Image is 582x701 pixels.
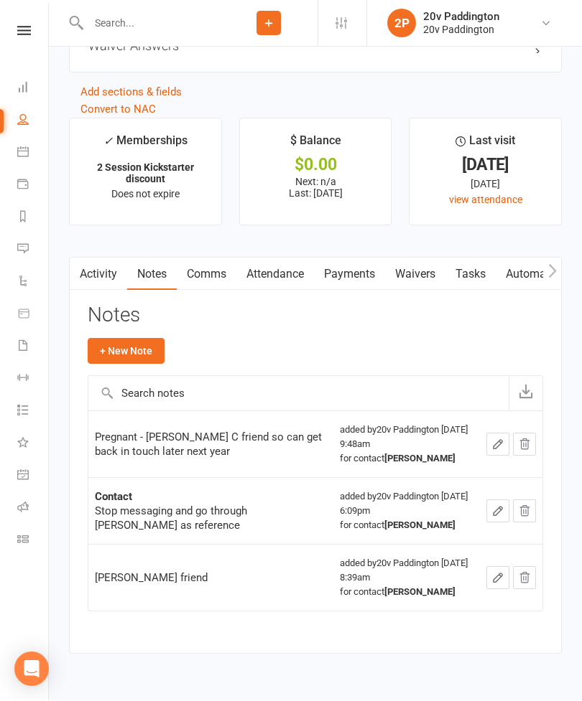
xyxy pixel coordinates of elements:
div: Last visit [456,132,515,158]
div: for contact [340,452,474,466]
input: Search notes [88,377,509,411]
i: ✓ [103,135,113,149]
a: Reports [17,202,50,235]
a: Add sections & fields [80,86,182,99]
button: + New Note [88,339,165,364]
div: added by 20v Paddington [DATE] 8:39am [340,557,474,600]
div: 20v Paddington [423,24,499,37]
a: People [17,105,50,138]
div: Open Intercom Messenger [14,652,49,687]
div: added by 20v Paddington [DATE] 9:48am [340,423,474,466]
div: $0.00 [253,158,379,173]
div: added by 20v Paddington [DATE] 6:09pm [340,490,474,533]
a: Automations [496,258,581,291]
a: Convert to NAC [80,103,156,116]
a: Tasks [445,258,496,291]
a: Payments [17,170,50,202]
a: Comms [177,258,236,291]
strong: 2 Session Kickstarter discount [97,162,194,185]
div: 2P [387,9,416,38]
input: Search... [84,14,220,34]
div: for contact [340,585,474,600]
div: Stop messaging and go through [PERSON_NAME] as reference [95,504,327,533]
a: Notes [127,258,177,291]
a: Roll call kiosk mode [17,493,50,525]
div: [DATE] [422,177,548,192]
a: view attendance [449,194,522,206]
a: Payments [314,258,385,291]
div: Pregnant - [PERSON_NAME] C friend so can get back in touch later next year [95,431,327,459]
strong: [PERSON_NAME] [384,587,456,598]
a: Class kiosk mode [17,525,50,557]
a: Product Sales [17,299,50,331]
p: Next: n/a Last: [DATE] [253,177,379,199]
a: General attendance kiosk mode [17,461,50,493]
strong: Contact [95,491,132,504]
a: Activity [70,258,127,291]
div: for contact [340,519,474,533]
a: Waivers [385,258,445,291]
div: [PERSON_NAME] friend [95,571,327,585]
strong: [PERSON_NAME] [384,453,456,464]
strong: [PERSON_NAME] [384,520,456,531]
div: Memberships [103,132,188,159]
div: [DATE] [422,158,548,173]
a: Calendar [17,138,50,170]
div: $ Balance [290,132,341,158]
a: Attendance [236,258,314,291]
a: Dashboard [17,73,50,105]
span: Does not expire [111,189,180,200]
h3: Notes [88,305,543,327]
a: What's New [17,428,50,461]
div: 20v Paddington [423,11,499,24]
